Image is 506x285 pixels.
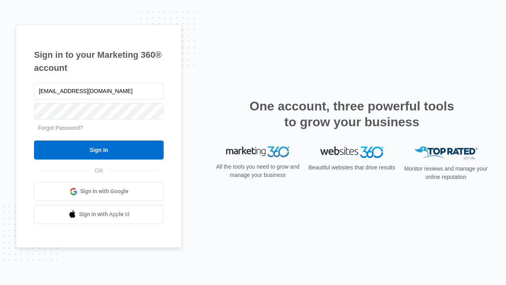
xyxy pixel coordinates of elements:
[320,146,383,158] img: Websites 360
[247,98,457,130] h2: One account, three powerful tools to grow your business
[34,48,164,74] h1: Sign in to your Marketing 360® account
[89,167,109,175] span: OR
[34,182,164,201] a: Sign in with Google
[38,125,83,131] a: Forgot Password?
[308,163,396,172] p: Beautiful websites that drive results
[79,210,130,218] span: Sign in with Apple Id
[34,141,164,160] input: Sign In
[34,83,164,99] input: Email
[213,163,302,179] p: All the tools you need to grow and manage your business
[402,165,490,181] p: Monitor reviews and manage your online reputation
[80,187,128,196] span: Sign in with Google
[414,146,478,160] img: Top Rated Local
[226,146,289,158] img: Marketing 360
[34,205,164,224] a: Sign in with Apple Id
